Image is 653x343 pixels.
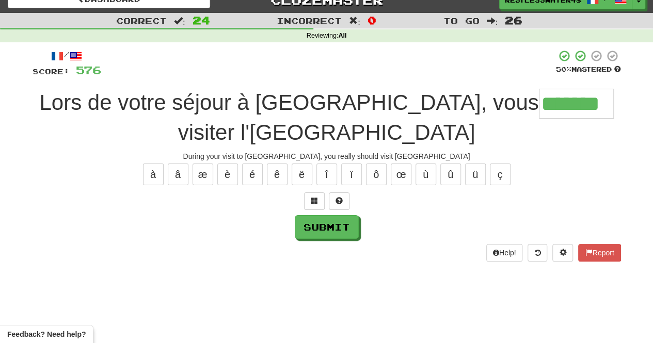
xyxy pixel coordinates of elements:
button: î [316,164,337,185]
button: Submit [295,215,359,239]
button: ü [465,164,486,185]
button: Help! [486,244,523,262]
button: æ [193,164,213,185]
span: 576 [76,63,101,76]
button: è [217,164,238,185]
button: ï [341,164,362,185]
button: ê [267,164,288,185]
span: Lors de votre séjour à [GEOGRAPHIC_DATA], vous [39,90,538,115]
button: â [168,164,188,185]
span: Correct [116,15,167,26]
span: : [486,17,498,25]
span: : [349,17,360,25]
span: Open feedback widget [7,329,86,339]
button: œ [391,164,411,185]
span: 50 % [556,65,571,73]
button: Report [578,244,620,262]
span: Score: [33,67,70,76]
span: 24 [193,14,210,26]
span: To go [443,15,479,26]
span: visiter l'[GEOGRAPHIC_DATA] [178,120,475,144]
span: 26 [505,14,522,26]
button: é [242,164,263,185]
div: / [33,50,101,62]
button: ë [292,164,312,185]
strong: All [338,32,346,39]
button: Switch sentence to multiple choice alt+p [304,192,325,210]
button: ç [490,164,511,185]
div: Mastered [556,65,621,74]
button: û [440,164,461,185]
button: à [143,164,164,185]
button: Round history (alt+y) [528,244,547,262]
div: During your visit to [GEOGRAPHIC_DATA], you really should visit [GEOGRAPHIC_DATA] [33,151,621,161]
span: Incorrect [277,15,342,26]
button: Single letter hint - you only get 1 per sentence and score half the points! alt+h [329,192,349,210]
span: : [174,17,185,25]
button: ô [366,164,387,185]
span: 0 [368,14,376,26]
button: ù [416,164,436,185]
